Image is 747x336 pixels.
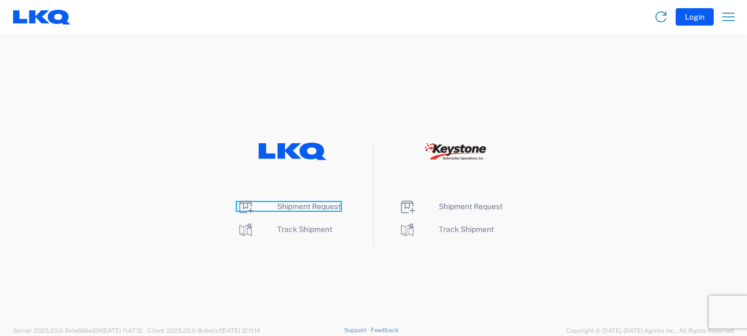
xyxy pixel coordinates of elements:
[237,225,332,234] a: Track Shipment
[344,327,371,333] a: Support
[676,8,714,26] button: Login
[439,225,494,234] span: Track Shipment
[399,225,494,234] a: Track Shipment
[221,327,260,334] span: [DATE] 12:11:14
[13,327,143,334] span: Server: 2025.20.0-5efa686e39f
[399,202,503,211] a: Shipment Request
[237,202,341,211] a: Shipment Request
[566,326,734,335] span: Copyright © [DATE]-[DATE] Agistix Inc., All Rights Reserved
[371,327,399,333] a: Feedback
[277,202,341,211] span: Shipment Request
[439,202,503,211] span: Shipment Request
[148,327,260,334] span: Client: 2025.20.0-8c6e0cf
[277,225,332,234] span: Track Shipment
[102,327,143,334] span: [DATE] 11:47:12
